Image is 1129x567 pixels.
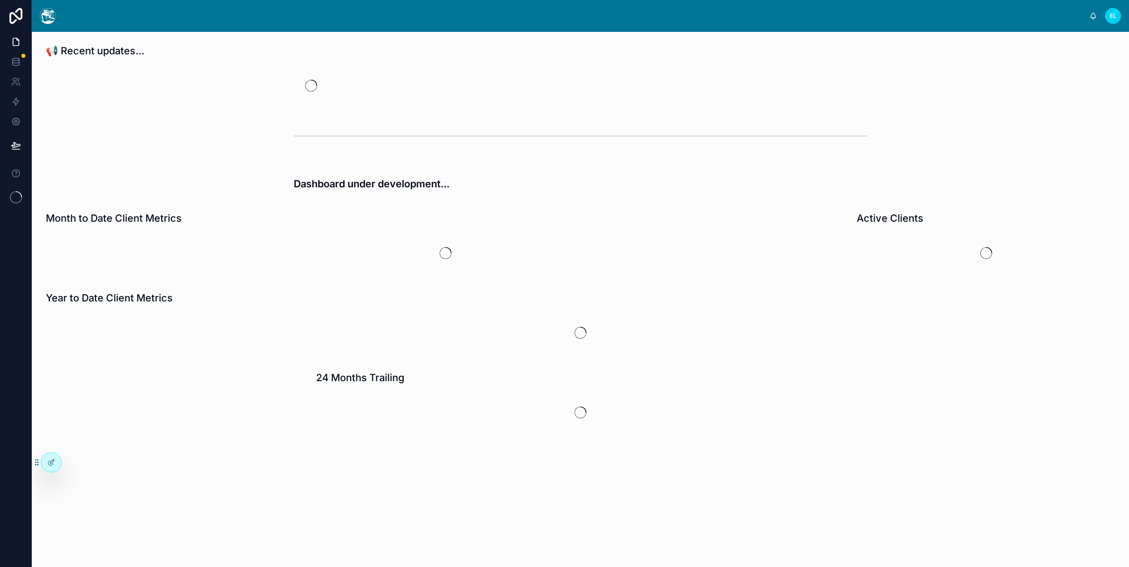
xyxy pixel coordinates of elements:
[316,371,404,385] h1: 24 Months Trailing
[40,8,56,24] img: App logo
[294,176,867,191] h3: Dashboard under development...
[1110,12,1117,20] span: EL
[857,211,923,225] h1: Active Clients
[46,211,182,225] h1: Month to Date Client Metrics
[46,291,173,305] h1: Year to Date Client Metrics
[46,44,144,58] h1: 📢 Recent updates...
